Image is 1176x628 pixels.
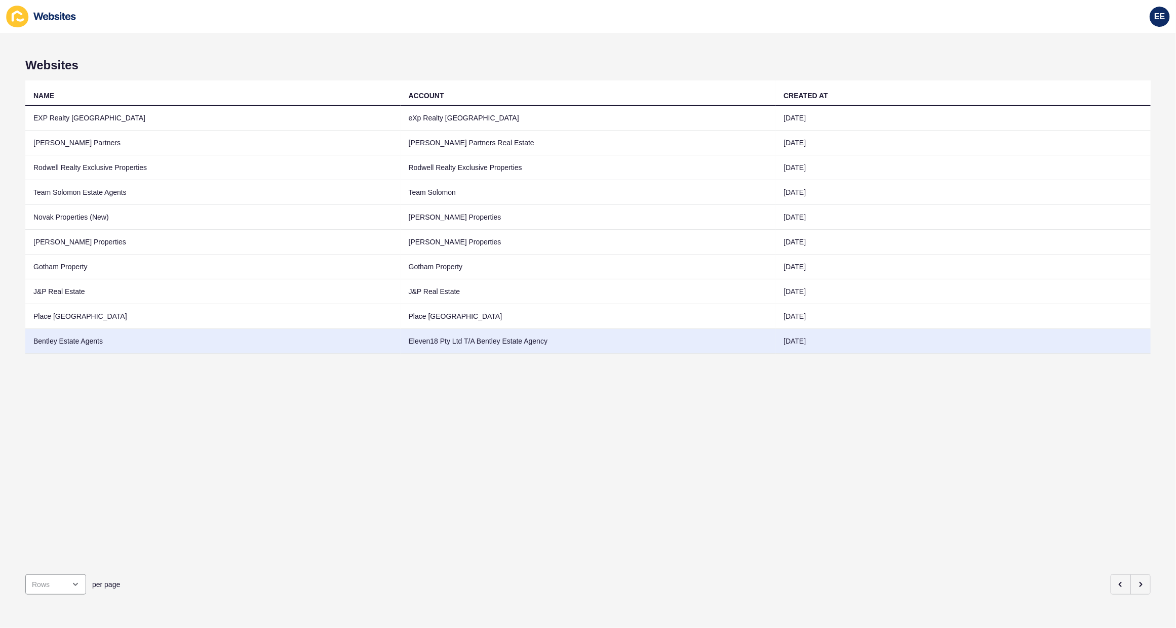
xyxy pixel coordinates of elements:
td: [DATE] [775,230,1151,255]
td: J&P Real Estate [401,279,776,304]
td: [PERSON_NAME] Properties [25,230,401,255]
div: open menu [25,574,86,595]
td: Place [GEOGRAPHIC_DATA] [401,304,776,329]
td: [PERSON_NAME] Properties [401,230,776,255]
div: CREATED AT [783,91,828,101]
td: [DATE] [775,180,1151,205]
td: [DATE] [775,279,1151,304]
td: [DATE] [775,131,1151,155]
td: [DATE] [775,304,1151,329]
td: Team Solomon [401,180,776,205]
div: ACCOUNT [409,91,444,101]
td: [PERSON_NAME] Partners [25,131,401,155]
td: Eleven18 Pty Ltd T/A Bentley Estate Agency [401,329,776,354]
td: [DATE] [775,155,1151,180]
td: Novak Properties (New) [25,205,401,230]
td: [PERSON_NAME] Partners Real Estate [401,131,776,155]
td: J&P Real Estate [25,279,401,304]
td: Team Solomon Estate Agents [25,180,401,205]
td: Rodwell Realty Exclusive Properties [401,155,776,180]
td: Gotham Property [401,255,776,279]
span: per page [92,579,120,590]
td: [DATE] [775,106,1151,131]
td: [DATE] [775,329,1151,354]
td: Rodwell Realty Exclusive Properties [25,155,401,180]
div: NAME [33,91,54,101]
td: Gotham Property [25,255,401,279]
td: Bentley Estate Agents [25,329,401,354]
td: [DATE] [775,255,1151,279]
td: [DATE] [775,205,1151,230]
td: [PERSON_NAME] Properties [401,205,776,230]
td: eXp Realty [GEOGRAPHIC_DATA] [401,106,776,131]
span: EE [1154,12,1165,22]
td: Place [GEOGRAPHIC_DATA] [25,304,401,329]
td: EXP Realty [GEOGRAPHIC_DATA] [25,106,401,131]
h1: Websites [25,58,1151,72]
